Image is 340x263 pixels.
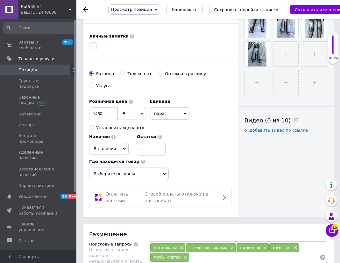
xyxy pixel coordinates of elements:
b: Где находится товар [89,159,139,164]
b: Остатки [137,134,156,139]
span: мототовары [154,245,177,250]
span: трубы иж [273,245,291,250]
span: Выберите регионы [89,168,169,180]
div: Розница [96,71,114,77]
span: Восстановление позиций [18,166,59,178]
span: Заказы и сообщения [18,39,59,51]
span: × [229,245,234,251]
span: Акции и промокоды [18,133,59,144]
span: Характеристики [18,183,54,189]
span: глушители [240,245,260,250]
span: Показатели работы компании [18,204,59,216]
div: Поисковые запросы [89,241,132,247]
input: Поиск [3,22,75,34]
body: Визуальный текстовый редактор, D03AF2F1-BD5A-49A8-B54D-D7580B1EF860 [6,6,136,38]
span: Уведомления [18,194,47,199]
b: Единица [150,99,170,104]
span: Добавить видео по ссылке [249,128,308,133]
b: Личные заметки [89,34,129,38]
b: Розничная цена [89,99,127,104]
div: Оптом и в розницу [165,71,206,77]
span: × [178,245,183,251]
span: Кot555-k1 [21,4,68,10]
span: выхлопная система [189,245,227,250]
span: Оплатить частями [106,191,128,203]
div: Размещение [89,230,327,238]
input: - [137,143,166,156]
button: Копировать [166,5,202,14]
button: Чат с покупателем15 [326,224,338,237]
span: пара [150,107,189,120]
a: [URL][DOMAIN_NAME] [86,32,129,37]
i: Сохранить, перейти к списку [214,7,279,12]
span: Импорт [18,122,35,128]
span: В наличии [94,146,116,151]
div: 100% Качество заполнения [328,32,338,64]
span: Способ оплаты отключен в настройках [145,191,208,203]
div: Установить «цена от» [96,125,144,131]
span: × [182,255,187,260]
div: Услуга [96,83,111,89]
span: ₴ [122,111,125,116]
span: Покупатели [18,249,45,254]
span: × [292,245,297,251]
span: Отзывы [18,238,35,244]
input: 0 [89,107,118,120]
div: Ваш ID: 2440638 [21,10,76,15]
span: 26 [60,194,68,199]
div: Вернуться назад [83,7,88,12]
span: Мой сайт,мото запчасти [6,29,84,37]
span: Просмотр позиции [111,7,152,12]
span: 99+ [68,194,78,199]
strong: Трубы выхлопные иж юпитер Цена за пару [6,8,100,13]
span: × [262,245,267,251]
span: Позиции [18,67,37,73]
span: 15 [331,224,338,231]
span: трубы юпитер [154,255,181,260]
span: 99+ [62,39,73,45]
button: Сохранить, перейти к списку [209,5,284,14]
div: Только опт [127,71,152,77]
span: Видео (0 из 10) [244,117,291,124]
span: Сезонные скидки [18,94,59,106]
span: Панель управления [18,221,59,233]
span: Копировать [172,7,197,12]
span: Удаленные позиции [18,149,59,161]
span: Группы и подборки [18,78,59,89]
div: 100% [328,56,338,60]
span: Товары и услуги [18,56,54,62]
b: Наличие [89,134,110,139]
span: Категории [18,111,42,117]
